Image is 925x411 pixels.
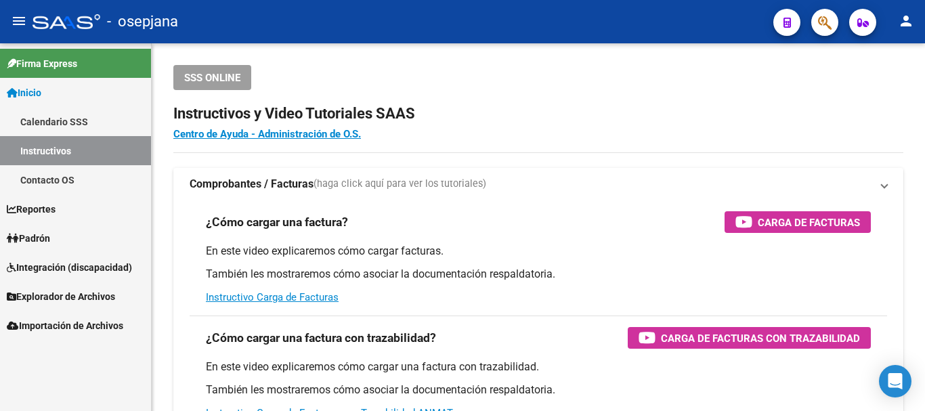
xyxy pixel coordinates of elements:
span: Firma Express [7,56,77,71]
p: También les mostraremos cómo asociar la documentación respaldatoria. [206,383,871,397]
span: Inicio [7,85,41,100]
h3: ¿Cómo cargar una factura con trazabilidad? [206,328,436,347]
mat-icon: menu [11,13,27,29]
a: Centro de Ayuda - Administración de O.S. [173,128,361,140]
span: (haga click aquí para ver los tutoriales) [314,177,486,192]
p: En este video explicaremos cómo cargar una factura con trazabilidad. [206,360,871,374]
button: SSS ONLINE [173,65,251,90]
a: Instructivo Carga de Facturas [206,291,339,303]
button: Carga de Facturas [725,211,871,233]
span: Carga de Facturas con Trazabilidad [661,330,860,347]
div: Open Intercom Messenger [879,365,911,397]
mat-expansion-panel-header: Comprobantes / Facturas(haga click aquí para ver los tutoriales) [173,168,903,200]
span: Carga de Facturas [758,214,860,231]
button: Carga de Facturas con Trazabilidad [628,327,871,349]
strong: Comprobantes / Facturas [190,177,314,192]
p: En este video explicaremos cómo cargar facturas. [206,244,871,259]
span: Integración (discapacidad) [7,260,132,275]
p: También les mostraremos cómo asociar la documentación respaldatoria. [206,267,871,282]
span: Reportes [7,202,56,217]
h2: Instructivos y Video Tutoriales SAAS [173,101,903,127]
span: Padrón [7,231,50,246]
mat-icon: person [898,13,914,29]
span: Importación de Archivos [7,318,123,333]
h3: ¿Cómo cargar una factura? [206,213,348,232]
span: SSS ONLINE [184,72,240,84]
span: - osepjana [107,7,178,37]
span: Explorador de Archivos [7,289,115,304]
